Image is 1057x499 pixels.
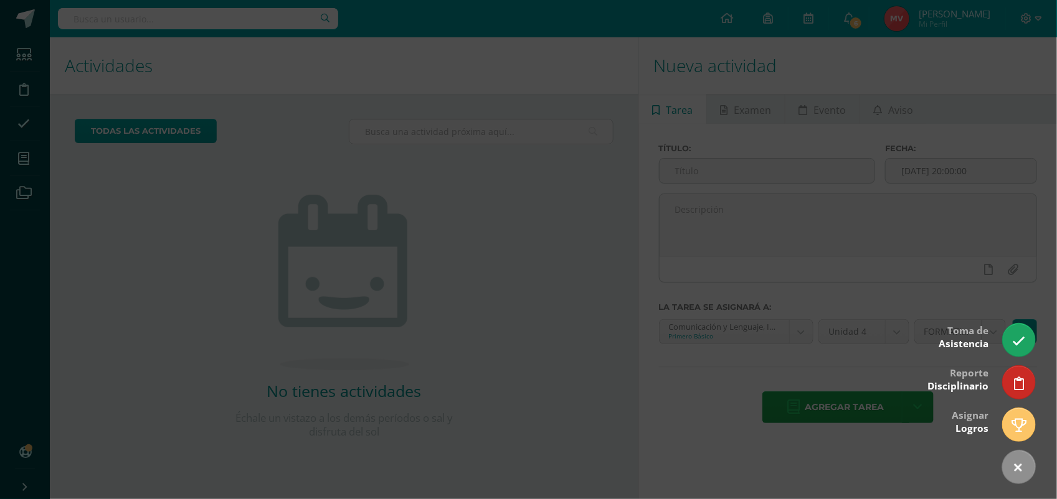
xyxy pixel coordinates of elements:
[952,401,988,441] div: Asignar
[939,316,988,357] div: Toma de
[927,358,988,399] div: Reporte
[927,380,988,393] span: Disciplinario
[939,337,988,350] span: Asistencia
[955,422,988,435] span: Logros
